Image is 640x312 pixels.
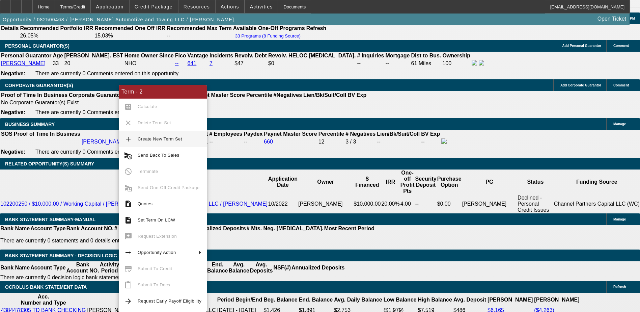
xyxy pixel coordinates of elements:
[100,261,120,274] th: Activity Period
[138,298,201,304] span: Request Early Payoff Eligibility
[246,92,272,98] b: Percentile
[1,53,51,58] b: Personal Guarantor
[250,4,273,9] span: Activities
[421,131,440,137] b: BV Exp
[192,225,246,232] th: Annualized Deposits
[138,250,176,255] span: Opportunity Action
[400,194,415,213] td: 4.00
[5,253,117,258] span: Bank Statement Summary - Decision Logic
[124,53,174,58] b: Home Owner Since
[124,60,174,67] td: NHO
[250,261,273,274] th: Avg. Deposits
[175,53,186,58] b: Fico
[1,60,46,66] a: [PERSON_NAME]
[0,201,268,207] a: 102200250 / $10,000.00 / Working Capital / [PERSON_NAME] Automotive and Towing LLC / [PERSON_NAME]
[221,4,239,9] span: Actions
[303,92,346,98] b: Lien/Bk/Suit/Coll
[166,25,232,32] th: Recommended Max Term
[53,53,63,58] b: Age
[554,194,640,213] td: Channel Partners Capital LLC (WC)
[130,0,178,13] button: Credit Package
[175,60,179,66] a: --
[138,217,175,223] span: Set Term On LCW
[207,261,228,274] th: End. Balance
[243,138,263,146] td: --
[138,136,182,141] span: Create New Term Set
[87,293,216,306] th: Acc. Holder Name
[20,32,93,39] td: 26.05%
[415,170,437,194] th: Security Deposit
[299,293,333,306] th: End. Balance
[479,60,484,66] img: linkedin-icon.png
[386,53,410,58] b: Mortgage
[441,138,447,144] img: facebook-icon.png
[381,170,400,194] th: IRR
[418,293,452,306] th: High Balance
[184,4,210,9] span: Resources
[377,131,420,137] b: Lien/Bk/Suit/Coll
[263,293,298,306] th: Beg. Balance
[534,293,580,306] th: [PERSON_NAME]
[188,53,208,58] b: Vantage
[234,60,267,67] td: $47
[613,44,629,48] span: Comment
[318,131,344,137] b: Percentile
[124,216,132,224] mat-icon: description
[560,83,601,87] span: Add Corporate Guarantor
[94,25,166,32] th: Recommended One Off IRR
[442,60,471,67] td: 100
[517,170,554,194] th: Status
[345,131,375,137] b: # Negatives
[385,60,410,67] td: --
[353,170,381,194] th: $ Financed
[119,85,207,99] div: Term - 2
[0,238,374,244] p: There are currently 0 statements and 0 details entered on this opportunity
[1,71,25,76] b: Negative:
[124,151,132,159] mat-icon: cancel_schedule_send
[5,83,73,88] span: CORPORATE GUARANTOR(S)
[324,225,375,232] th: Most Recent Period
[91,0,129,13] button: Application
[472,60,477,66] img: facebook-icon.png
[5,284,87,290] span: OCROLUS BANK STATEMENT DATA
[30,225,66,232] th: Account Type
[178,0,215,13] button: Resources
[264,139,273,145] a: 660
[268,60,356,67] td: $0
[244,131,262,137] b: Paydex
[411,60,442,67] td: 61 Miles
[613,285,626,289] span: Refresh
[209,139,213,145] span: --
[124,135,132,143] mat-icon: add
[613,122,626,126] span: Manage
[210,60,213,66] a: 7
[1,99,369,106] td: No Corporate Guarantor(s) Exist
[124,200,132,208] mat-icon: request_quote
[233,25,305,32] th: Available One-Off Programs
[5,161,94,166] span: RELATED OPPORTUNITY(S) SUMMARY
[298,170,353,194] th: Owner
[377,138,420,146] td: --
[3,17,234,22] span: Opportunity / 082500468 / [PERSON_NAME] Automotive and Towing LLC / [PERSON_NAME]
[234,53,267,58] b: Revolv. Debt
[188,60,197,66] a: 641
[209,131,242,137] b: # Employees
[274,92,302,98] b: #Negatives
[35,71,178,76] span: There are currently 0 Comments entered on this opportunity
[353,194,381,213] td: $10,000.00
[357,53,384,58] b: # Inquiries
[400,170,415,194] th: One-off Profit Pts
[124,297,132,305] mat-icon: arrow_forward
[291,261,345,274] th: Annualized Deposits
[210,53,233,58] b: Incidents
[613,217,626,221] span: Manage
[5,43,69,49] span: PERSONAL GUARANTOR(S)
[381,194,400,213] td: 20.00%
[20,25,93,32] th: Recommended Portfolio IRR
[216,0,244,13] button: Actions
[114,225,146,232] th: # Of Periods
[357,60,384,67] td: --
[138,201,152,206] span: Quotes
[245,0,278,13] button: Activities
[347,92,366,98] b: BV Exp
